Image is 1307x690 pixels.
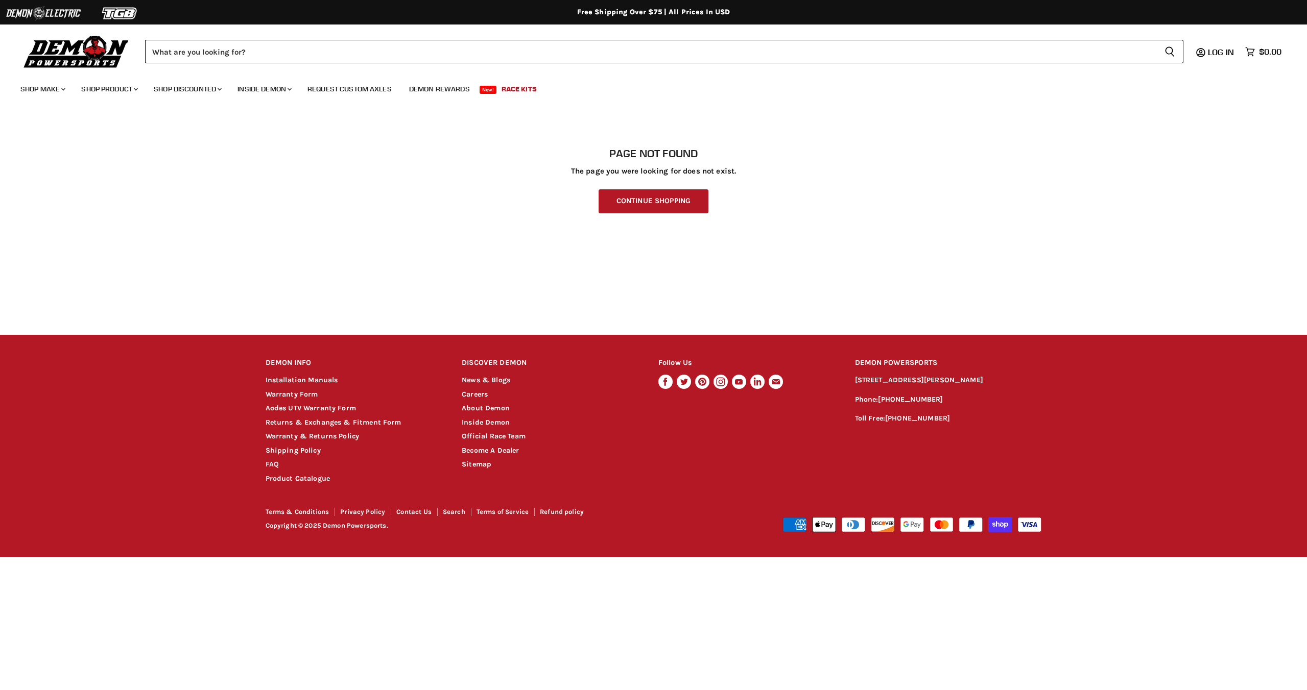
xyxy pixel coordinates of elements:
[145,40,1156,63] input: Search
[396,508,432,515] a: Contact Us
[266,418,401,427] a: Returns & Exchanges & Fitment Form
[266,351,443,375] h2: DEMON INFO
[462,351,639,375] h2: DISCOVER DEMON
[443,508,465,515] a: Search
[146,79,228,100] a: Shop Discounted
[13,75,1279,100] ul: Main menu
[462,404,510,412] a: About Demon
[245,8,1062,17] div: Free Shipping Over $75 | All Prices In USD
[540,508,584,515] a: Refund policy
[599,189,708,213] a: Continue Shopping
[462,376,510,384] a: News & Blogs
[480,86,497,94] span: New!
[266,508,655,519] nav: Footer
[462,446,519,455] a: Become A Dealer
[266,390,318,399] a: Warranty Form
[300,79,399,100] a: Request Custom Axles
[462,432,526,440] a: Official Race Team
[266,147,1042,160] h1: Page not found
[462,390,488,399] a: Careers
[266,508,329,515] a: Terms & Conditions
[855,351,1042,375] h2: DEMON POWERSPORTS
[340,508,385,515] a: Privacy Policy
[1240,44,1287,59] a: $0.00
[1203,47,1240,57] a: Log in
[462,418,510,427] a: Inside Demon
[462,460,491,469] a: Sitemap
[20,33,132,69] img: Demon Powersports
[266,522,655,530] p: Copyright © 2025 Demon Powersports.
[1208,47,1234,57] span: Log in
[266,474,330,483] a: Product Catalogue
[855,394,1042,406] p: Phone:
[401,79,478,100] a: Demon Rewards
[1259,47,1281,57] span: $0.00
[5,4,82,23] img: Demon Electric Logo 2
[74,79,144,100] a: Shop Product
[1156,40,1183,63] button: Search
[855,375,1042,386] p: [STREET_ADDRESS][PERSON_NAME]
[266,167,1042,176] p: The page you were looking for does not exist.
[494,79,544,100] a: Race Kits
[878,395,943,404] a: [PHONE_NUMBER]
[855,413,1042,425] p: Toll Free:
[266,376,338,384] a: Installation Manuals
[13,79,72,100] a: Shop Make
[145,40,1183,63] form: Product
[658,351,836,375] h2: Follow Us
[477,508,529,515] a: Terms of Service
[230,79,298,100] a: Inside Demon
[266,446,321,455] a: Shipping Policy
[885,414,950,423] a: [PHONE_NUMBER]
[266,460,279,469] a: FAQ
[82,4,158,23] img: TGB Logo 2
[266,404,356,412] a: Aodes UTV Warranty Form
[266,432,360,440] a: Warranty & Returns Policy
